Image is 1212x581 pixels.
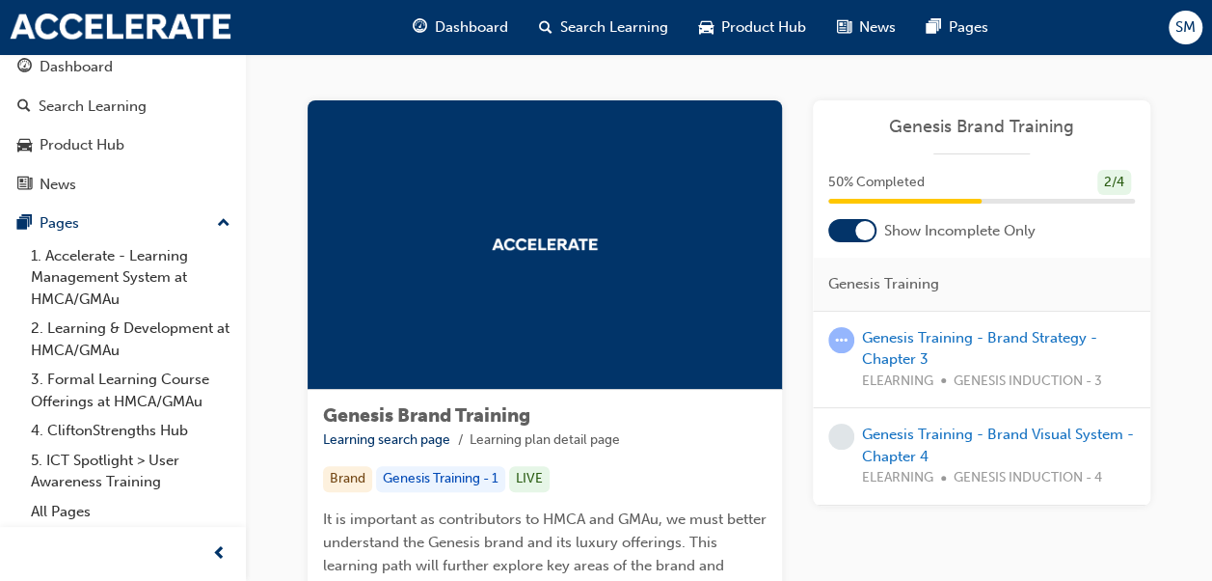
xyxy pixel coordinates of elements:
a: Learning search page [323,431,450,448]
span: Dashboard [435,16,508,39]
span: Show Incomplete Only [884,220,1036,242]
span: car-icon [699,15,714,40]
a: Genesis Training - Brand Strategy - Chapter 3 [862,329,1097,369]
img: accelerate-hmca [10,14,231,41]
a: guage-iconDashboard [397,8,524,47]
div: Product Hub [40,134,124,156]
a: 1. Accelerate - Learning Management System at HMCA/GMAu [23,241,238,315]
span: GENESIS INDUCTION - 3 [954,371,1102,393]
a: 5. ICT Spotlight > User Awareness Training [23,446,238,497]
span: car-icon [17,137,32,154]
a: Dashboard [8,49,238,85]
span: prev-icon [212,542,227,567]
a: car-iconProduct Hub [684,8,821,47]
span: search-icon [17,98,31,116]
a: search-iconSearch Learning [524,8,684,47]
span: up-icon [217,211,230,236]
a: Search Learning [8,89,238,124]
div: Genesis Training - 1 [376,466,505,492]
a: Product Hub [8,127,238,163]
span: ELEARNING [862,371,933,393]
span: learningRecordVerb_NONE-icon [828,424,854,450]
a: 3. Formal Learning Course Offerings at HMCA/GMAu [23,365,238,416]
span: ELEARNING [862,467,933,489]
span: Product Hub [721,16,806,39]
span: pages-icon [17,215,32,233]
a: 2. Learning & Development at HMCA/GMAu [23,314,238,365]
span: Search Learning [560,16,668,39]
div: Search Learning [39,96,147,118]
img: accelerate-hmca [492,238,598,251]
button: Pages [8,206,238,241]
span: SM [1175,16,1196,39]
a: Genesis Training - Brand Visual System - Chapter 4 [862,426,1134,465]
a: News [8,167,238,203]
a: All Pages [23,497,238,527]
div: Dashboard [40,56,113,78]
span: News [859,16,896,39]
div: News [40,174,76,196]
span: GENESIS INDUCTION - 4 [954,467,1102,489]
span: guage-icon [17,59,32,76]
span: news-icon [17,177,32,194]
span: 50 % Completed [828,172,925,194]
div: 2 / 4 [1097,170,1131,196]
a: 4. CliftonStrengths Hub [23,416,238,446]
span: search-icon [539,15,552,40]
li: Learning plan detail page [470,429,620,452]
span: Genesis Brand Training [323,404,530,427]
div: Brand [323,466,372,492]
span: Pages [949,16,988,39]
a: Genesis Brand Training [828,116,1135,138]
span: Genesis Training [828,273,939,295]
div: LIVE [509,466,550,492]
a: news-iconNews [821,8,911,47]
span: learningRecordVerb_ATTEMPT-icon [828,327,854,353]
span: guage-icon [413,15,427,40]
button: SM [1169,11,1202,44]
button: DashboardSearch LearningProduct HubNews [8,45,238,206]
a: pages-iconPages [911,8,1004,47]
span: pages-icon [927,15,941,40]
span: news-icon [837,15,851,40]
div: Pages [40,212,79,235]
